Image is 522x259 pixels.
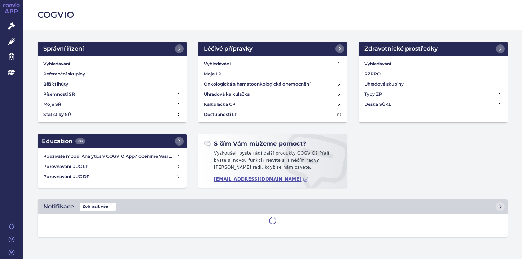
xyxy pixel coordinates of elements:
a: Písemnosti SŘ [40,89,184,99]
a: Referenční skupiny [40,69,184,79]
h4: Deska SÚKL [364,101,391,108]
h4: Běžící lhůty [43,81,68,88]
h4: Porovnávání ÚUC DP [43,173,176,180]
a: Porovnávání ÚUC LP [40,161,184,172]
h4: Porovnávání ÚUC LP [43,163,176,170]
h4: Vyhledávání [364,60,391,68]
h2: Léčivé přípravky [204,44,253,53]
a: Správní řízení [38,42,187,56]
a: Používáte modul Analytics v COGVIO App? Oceníme Vaši zpětnou vazbu! [40,151,184,161]
a: [EMAIL_ADDRESS][DOMAIN_NAME] [214,177,308,182]
h4: Moje LP [204,70,221,78]
span: Zobrazit vše [80,203,116,211]
h4: Písemnosti SŘ [43,91,75,98]
a: Typy ZP [361,89,505,99]
h2: Notifikace [43,202,74,211]
h2: COGVIO [38,9,508,21]
h2: S čím Vám můžeme pomoct? [204,140,306,148]
h4: RZPRO [364,70,381,78]
a: Úhradová kalkulačka [201,89,344,99]
a: NotifikaceZobrazit vše [38,199,508,214]
h4: Typy ZP [364,91,382,98]
a: Kalkulačka CP [201,99,344,109]
h4: Dostupnosti LP [204,111,238,118]
h4: Moje SŘ [43,101,61,108]
h4: Statistiky SŘ [43,111,71,118]
a: Léčivé přípravky [198,42,347,56]
h2: Zdravotnické prostředky [364,44,438,53]
span: 439 [75,138,85,144]
h4: Úhradové skupiny [364,81,404,88]
h4: Onkologická a hematoonkologická onemocnění [204,81,310,88]
h2: Správní řízení [43,44,84,53]
h4: Používáte modul Analytics v COGVIO App? Oceníme Vaši zpětnou vazbu! [43,153,176,160]
h4: Úhradová kalkulačka [204,91,250,98]
a: Statistiky SŘ [40,109,184,120]
a: Běžící lhůty [40,79,184,89]
a: Education439 [38,134,187,148]
a: Moje LP [201,69,344,79]
a: Zdravotnické prostředky [359,42,508,56]
h2: Education [42,137,85,146]
a: Vyhledávání [40,59,184,69]
a: Dostupnosti LP [201,109,344,120]
a: Deska SÚKL [361,99,505,109]
a: Vyhledávání [361,59,505,69]
a: RZPRO [361,69,505,79]
h4: Referenční skupiny [43,70,85,78]
a: Úhradové skupiny [361,79,505,89]
a: Vyhledávání [201,59,344,69]
a: Moje SŘ [40,99,184,109]
p: Vyzkoušeli byste rádi další produkty COGVIO? Přáli byste si novou funkci? Nevíte si s něčím rady?... [204,150,341,174]
a: Porovnávání ÚUC DP [40,172,184,182]
a: Onkologická a hematoonkologická onemocnění [201,79,344,89]
h4: Vyhledávání [43,60,70,68]
h4: Kalkulačka CP [204,101,236,108]
h4: Vyhledávání [204,60,231,68]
